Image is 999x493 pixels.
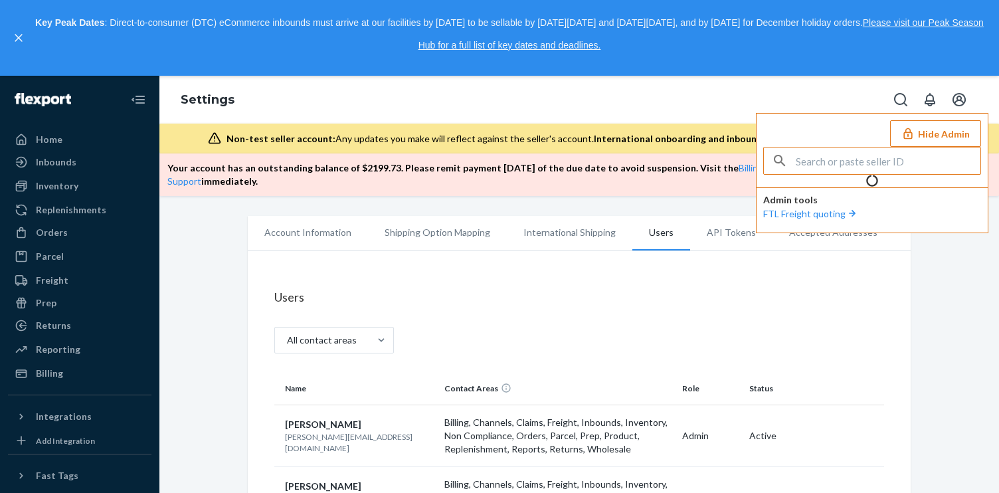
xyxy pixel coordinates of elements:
[890,120,981,147] button: Hide Admin
[12,31,25,45] button: close,
[36,296,56,310] div: Prep
[763,208,859,219] a: FTL Freight quoting
[227,132,938,146] div: Any updates you make will reflect against the seller's account.
[8,465,151,486] button: Fast Tags
[444,416,672,456] p: Billing, Channels, Claims, Freight, Inbounds, Inventory, Non Compliance, Orders, Parcel, Prep, Pr...
[36,133,62,146] div: Home
[285,480,361,492] span: [PERSON_NAME]
[8,246,151,267] a: Parcel
[285,431,434,454] p: [PERSON_NAME][EMAIL_ADDRESS][DOMAIN_NAME]
[36,343,80,356] div: Reporting
[594,133,938,144] span: International onboarding and inbounding may not work during impersonation.
[739,162,786,173] a: Billing Page
[8,433,151,448] a: Add Integration
[439,373,677,405] th: Contact Areas
[36,179,78,193] div: Inventory
[749,429,836,443] div: Active
[8,363,151,384] a: Billing
[418,17,984,50] a: Please visit our Peak Season Hub for a full list of key dates and deadlines.
[8,175,151,197] a: Inventory
[125,86,151,113] button: Close Navigation
[690,216,772,249] li: API Tokens
[8,406,151,427] button: Integrations
[227,133,335,144] span: Non-test seller account:
[8,270,151,291] a: Freight
[917,86,943,113] button: Open notifications
[507,216,632,249] li: International Shipping
[274,373,439,405] th: Name
[36,155,76,169] div: Inbounds
[287,334,355,347] div: All contact areas
[15,93,71,106] img: Flexport logo
[36,250,64,263] div: Parcel
[274,291,884,304] h4: Users
[8,129,151,150] a: Home
[744,373,842,405] th: Status
[796,148,980,174] input: Search or paste seller ID
[763,193,981,207] p: Admin tools
[8,339,151,360] a: Reporting
[887,86,914,113] button: Open Search Box
[36,367,63,380] div: Billing
[285,419,361,430] span: [PERSON_NAME]
[36,410,92,423] div: Integrations
[8,222,151,243] a: Orders
[36,319,71,332] div: Returns
[35,17,104,28] strong: Key Peak Dates
[170,81,245,120] ol: breadcrumbs
[36,435,95,446] div: Add Integration
[8,199,151,221] a: Replenishments
[36,274,68,287] div: Freight
[8,315,151,336] a: Returns
[632,216,690,250] li: Users
[677,373,744,405] th: Role
[248,216,368,249] li: Account Information
[368,216,507,249] li: Shipping Option Mapping
[32,12,987,56] p: : Direct-to-consumer (DTC) eCommerce inbounds must arrive at our facilities by [DATE] to be sella...
[36,203,106,217] div: Replenishments
[8,151,151,173] a: Inbounds
[167,161,978,188] p: Your account has an outstanding balance of $ 2199.73 . Please remit payment [DATE] of the due dat...
[8,292,151,314] a: Prep
[677,405,744,466] td: Admin
[36,226,68,239] div: Orders
[181,92,234,107] a: Settings
[31,9,58,21] span: Chat
[36,469,78,482] div: Fast Tags
[946,86,972,113] button: Open account menu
